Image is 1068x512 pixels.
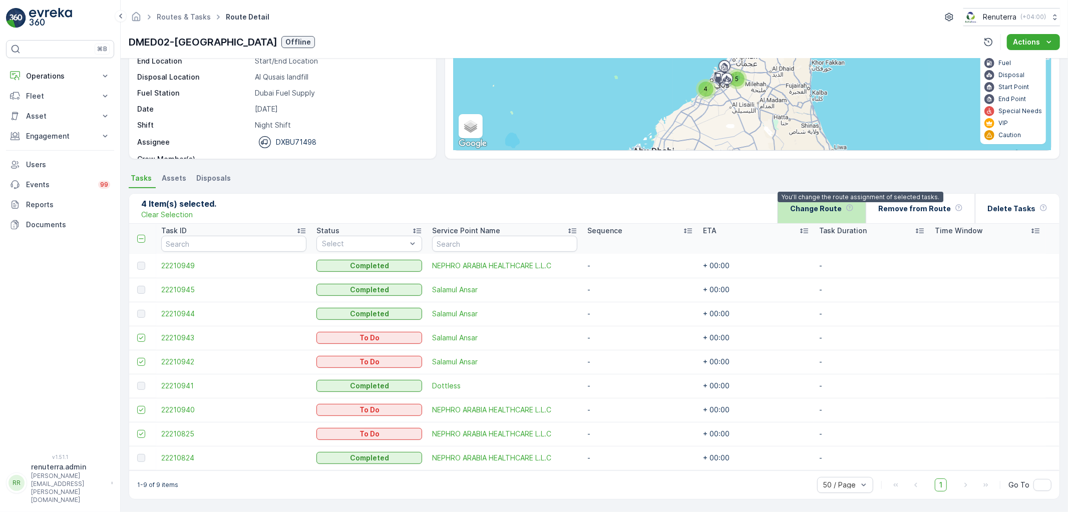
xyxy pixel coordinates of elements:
span: v 1.51.1 [6,454,114,460]
p: Completed [350,285,389,295]
img: Screenshot_2024-07-26_at_13.33.01.png [963,12,979,23]
div: Toggle Row Selected [137,358,145,366]
a: Salamul Ansar [432,285,577,295]
td: - [582,302,698,326]
button: Operations [6,66,114,86]
button: To Do [316,356,422,368]
img: logo [6,8,26,28]
p: 1-9 of 9 items [137,481,178,489]
td: - [582,278,698,302]
p: Special Needs [998,107,1042,115]
p: Al Qusais landfill [255,72,426,82]
td: - [582,326,698,350]
a: 22210943 [161,333,306,343]
p: Clear Selection [141,210,193,220]
td: + 00:00 [698,350,814,374]
p: Completed [350,381,389,391]
button: Completed [316,284,422,296]
div: Toggle Row Selected [137,454,145,462]
a: Salamul Ansar [432,333,577,343]
div: 4 [696,79,716,99]
td: + 00:00 [698,446,814,470]
button: To Do [316,404,422,416]
p: Shift [137,120,251,130]
p: End Point [998,95,1026,103]
a: NEPHRO ARABIA HEALTHCARE L.L.C [432,405,577,415]
div: Toggle Row Selected [137,382,145,390]
button: Completed [316,260,422,272]
span: 22210944 [161,309,306,319]
div: RR [9,475,25,491]
div: Toggle Row Selected [137,334,145,342]
a: NEPHRO ARABIA HEALTHCARE L.L.C [432,453,577,463]
button: Offline [281,36,315,48]
td: + 00:00 [698,326,814,350]
div: 5 [727,69,747,89]
a: Documents [6,215,114,235]
p: [PERSON_NAME][EMAIL_ADDRESS][PERSON_NAME][DOMAIN_NAME] [31,472,106,504]
td: - [582,446,698,470]
p: Assignee [137,137,170,147]
td: - [814,398,930,422]
input: Search [161,236,306,252]
p: Completed [350,309,389,319]
span: 22210942 [161,357,306,367]
a: Homepage [131,15,142,24]
p: Task Duration [819,226,867,236]
td: + 00:00 [698,422,814,446]
span: Go To [1008,480,1029,490]
p: Start Point [998,83,1029,91]
p: Date [137,104,251,114]
td: + 00:00 [698,398,814,422]
button: Fleet [6,86,114,106]
p: Fuel [998,59,1011,67]
td: - [814,254,930,278]
a: 22210824 [161,453,306,463]
button: Engagement [6,126,114,146]
p: Delete Tasks [987,204,1035,214]
a: Open this area in Google Maps (opens a new window) [456,137,489,150]
p: To Do [360,429,380,439]
button: Completed [316,452,422,464]
a: Layers [460,115,482,137]
p: Disposal Location [137,72,251,82]
button: RRrenuterra.admin[PERSON_NAME][EMAIL_ADDRESS][PERSON_NAME][DOMAIN_NAME] [6,462,114,504]
button: To Do [316,332,422,344]
p: Reports [26,200,110,210]
div: Toggle Row Selected [137,430,145,438]
p: Completed [350,453,389,463]
p: Renuterra [983,12,1016,22]
a: NEPHRO ARABIA HEALTHCARE L.L.C [432,429,577,439]
td: - [582,422,698,446]
p: VIP [998,119,1008,127]
div: Toggle Row Selected [137,310,145,318]
td: - [814,278,930,302]
td: - [814,350,930,374]
a: 22210825 [161,429,306,439]
button: Completed [316,380,422,392]
p: - [255,154,426,164]
p: Completed [350,261,389,271]
div: Toggle Row Selected [137,406,145,414]
span: Disposals [196,173,231,183]
td: + 00:00 [698,278,814,302]
a: 22210940 [161,405,306,415]
span: 22210945 [161,285,306,295]
p: 4 Item(s) selected. [141,198,216,210]
a: 22210949 [161,261,306,271]
p: To Do [360,405,380,415]
span: Dottless [432,381,577,391]
p: Change Route [790,204,842,214]
p: ( +04:00 ) [1020,13,1046,21]
a: Salamul Ansar [432,309,577,319]
p: Night Shift [255,120,426,130]
button: To Do [316,428,422,440]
